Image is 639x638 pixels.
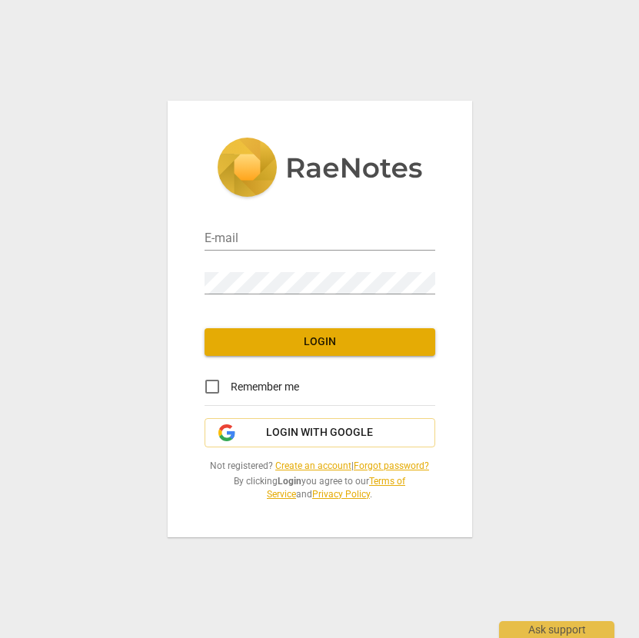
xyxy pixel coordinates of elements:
b: Login [278,476,301,487]
span: Not registered? | [205,460,435,473]
img: 5ac2273c67554f335776073100b6d88f.svg [217,138,423,201]
button: Login with Google [205,418,435,447]
span: Login [217,334,423,350]
a: Privacy Policy [312,489,370,500]
a: Create an account [275,460,351,471]
div: Ask support [499,621,614,638]
a: Terms of Service [267,476,405,500]
button: Login [205,328,435,356]
span: Remember me [231,379,299,395]
span: Login with Google [266,425,373,440]
span: By clicking you agree to our and . [205,475,435,500]
a: Forgot password? [354,460,429,471]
